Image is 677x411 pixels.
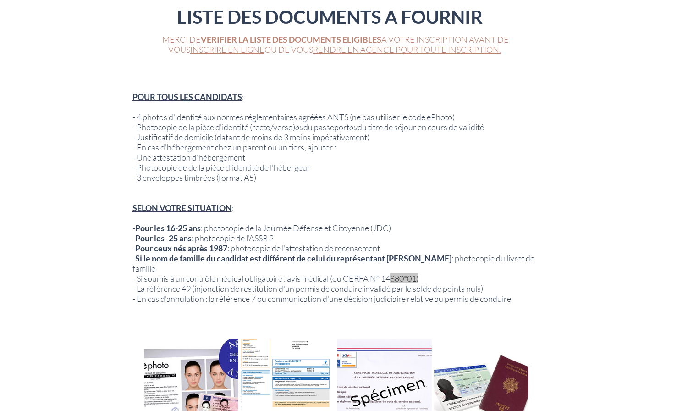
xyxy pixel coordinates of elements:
[132,283,483,294] span: - La référence 49 (injonction de restitution d'un permis de conduire invalidé par le solde de poi...
[190,44,264,55] a: INSCRIRE EN LIGNE
[201,34,381,44] span: VERIFIER LA LISTE DES DOCUMENTS ELIGIBLES
[132,223,391,233] span: - : photocopie de la Journée Défense et Citoyenne (JDC)
[295,122,303,132] span: ou
[135,233,192,243] span: Pour les -25 ans
[132,92,242,102] span: POUR TOUS LES CANDIDATS
[132,203,232,213] span: SELON VOTRE SITUATION
[132,273,418,283] span: - Si soumis à un contrôle médical obligatoire : avis médical (ou CERFA N° 14880*01)
[132,233,274,243] span: - : photocopie de l'ASSR 2
[135,223,201,233] span: Pour les 16-25 ans
[132,243,380,253] span: - : photocopie de l'attestation de recensement
[132,203,234,213] span: :
[132,172,256,183] span: - 3 enveloppes timbrées (format A5)
[132,112,455,122] span: - 4 photos d'identité aux normes réglementaires agréées ANTS (ne pas utiliser le code ePhoto)
[132,253,534,273] span: - : photocopie du livret de famille
[132,92,244,102] span: :
[132,162,310,172] span: - Photocopie de de la pièce d'identité de l'hébergeur
[162,34,509,55] span: MERCI DE A VOTRE INSCRIPTION AVANT DE VOUS OU DE VOUS
[132,152,245,162] span: - Une attestation d'hébergement
[132,122,484,132] span: - Photocopie de la pièce d'identité (recto/verso) du passeport du titre de séjour en cours de val...
[177,6,483,28] span: LISTE DES DOCUMENTS A FOURNIR
[132,142,336,152] span: - En cas d'hébergement chez un parent ou un tiers, ajouter :
[313,44,501,55] a: RENDRE EN AGENCE POUR TOUTE INSCRIPTION.
[349,122,358,132] span: ou
[132,132,369,142] span: - Justificatif de domicile (datant de moins de 3 moins impérativement)
[634,368,677,411] iframe: Wix Chat
[135,243,227,253] span: Pour ceux nés après 1987
[132,294,511,304] span: - En cas d'annulation : la référence 7 ou communication d'une décision judiciaire relative au per...
[135,253,451,263] span: Si le nom de famille du candidat est différent de celui du représentant [PERSON_NAME]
